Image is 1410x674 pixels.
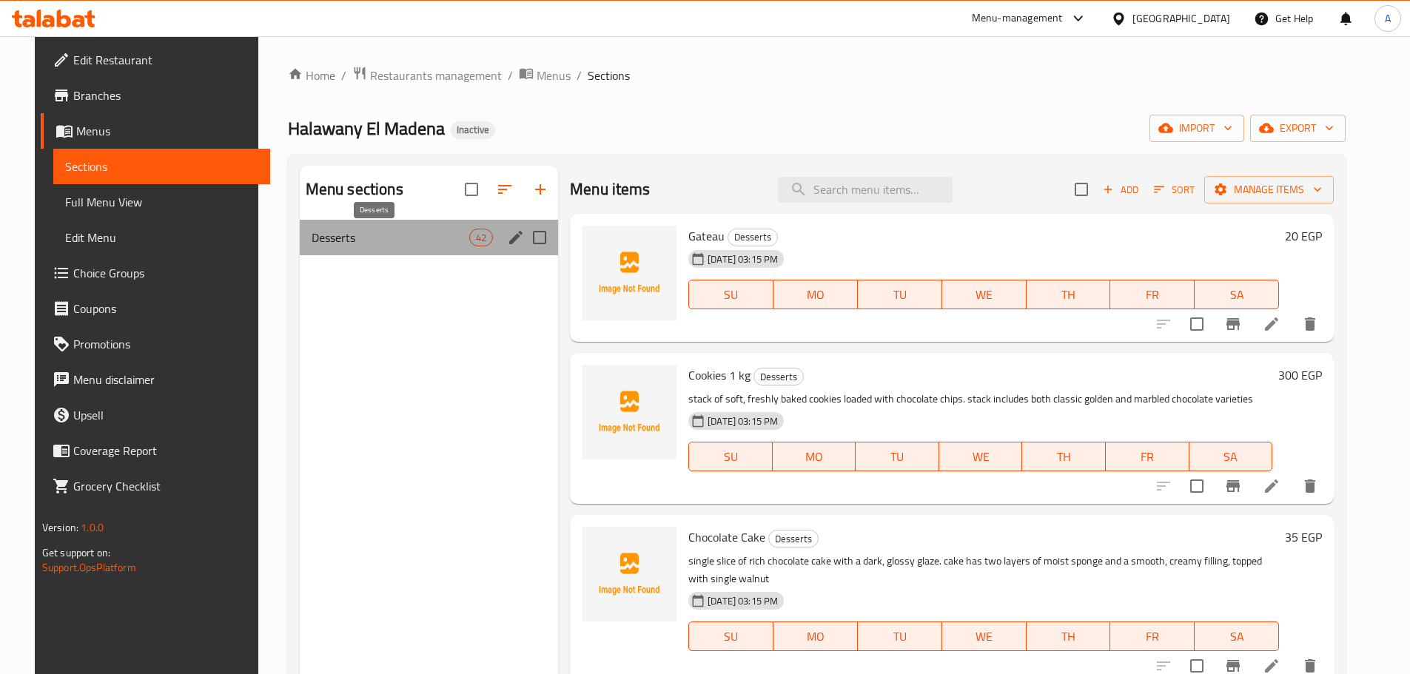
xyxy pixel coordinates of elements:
h6: 20 EGP [1285,226,1322,246]
span: Full Menu View [65,193,258,211]
a: Support.OpsPlatform [42,558,136,577]
p: stack of soft, freshly baked cookies loaded with chocolate chips. stack includes both classic gol... [688,390,1272,408]
a: Full Menu View [53,184,270,220]
button: SA [1195,280,1279,309]
a: Branches [41,78,270,113]
span: Sections [588,67,630,84]
span: Sort sections [487,172,523,207]
span: SA [1201,284,1273,306]
span: Halawany El Madena [288,112,445,145]
span: 42 [470,231,492,245]
span: Add [1101,181,1141,198]
button: Add [1097,178,1144,201]
a: Menus [519,66,571,85]
span: Get support on: [42,543,110,562]
span: Desserts [754,368,803,385]
button: TH [1022,442,1106,471]
a: Restaurants management [352,66,502,85]
a: Coupons [41,291,270,326]
span: Branches [73,87,258,104]
p: single slice of rich chocolate cake with a dark, glossy glaze. cake has two layers of moist spong... [688,552,1279,589]
h6: 35 EGP [1285,527,1322,547]
span: Menus [76,122,258,140]
a: Upsell [41,397,270,433]
button: SA [1195,621,1279,651]
span: SU [695,626,768,647]
span: Gateau [688,225,725,247]
button: FR [1110,621,1195,651]
button: TH [1027,621,1111,651]
span: [DATE] 03:15 PM [702,414,784,428]
div: [GEOGRAPHIC_DATA] [1132,10,1230,27]
div: Menu-management [972,10,1063,27]
span: Select to update [1181,471,1212,502]
span: [DATE] 03:15 PM [702,252,784,266]
button: TU [858,621,942,651]
button: FR [1106,442,1189,471]
button: WE [939,442,1023,471]
span: WE [948,284,1021,306]
a: Edit menu item [1263,477,1280,495]
span: MO [779,284,852,306]
h2: Menu items [570,178,651,200]
img: Gateau [582,226,677,320]
span: Select section [1066,174,1097,205]
span: Inactive [451,124,495,136]
span: FR [1116,284,1189,306]
input: search [778,177,953,203]
span: SA [1195,446,1267,468]
a: Edit Menu [53,220,270,255]
span: Grocery Checklist [73,477,258,495]
span: TH [1033,626,1105,647]
a: Choice Groups [41,255,270,291]
span: Select to update [1181,309,1212,340]
nav: Menu sections [300,214,558,261]
span: FR [1112,446,1184,468]
span: Select all sections [456,174,487,205]
span: Desserts [769,530,818,547]
a: Grocery Checklist [41,468,270,504]
img: Chocolate Cake [582,527,677,621]
span: Manage items [1216,181,1322,199]
span: MO [779,446,850,468]
span: WE [948,626,1021,647]
button: delete [1292,306,1328,342]
img: Cookies 1 kg [582,365,677,459]
span: A [1385,10,1391,27]
span: import [1161,119,1232,138]
button: Sort [1150,178,1198,201]
li: / [577,67,582,84]
span: Menus [537,67,571,84]
button: WE [942,621,1027,651]
li: / [508,67,513,84]
span: SU [695,284,768,306]
a: Edit menu item [1263,315,1280,333]
span: Sections [65,158,258,175]
span: Promotions [73,335,258,353]
button: WE [942,280,1027,309]
button: MO [773,280,858,309]
button: Add section [523,172,558,207]
span: TU [864,626,936,647]
span: MO [779,626,852,647]
a: Promotions [41,326,270,362]
h2: Menu sections [306,178,403,200]
span: TH [1028,446,1100,468]
span: SU [695,446,766,468]
span: FR [1116,626,1189,647]
button: TU [858,280,942,309]
span: WE [945,446,1017,468]
a: Menus [41,113,270,149]
li: / [341,67,346,84]
span: TU [862,446,933,468]
a: Home [288,67,335,84]
span: Version: [42,518,78,537]
span: Menu disclaimer [73,371,258,388]
div: Desserts [728,229,778,246]
button: MO [773,442,856,471]
nav: breadcrumb [288,66,1346,85]
span: Edit Menu [65,229,258,246]
span: Desserts [312,229,469,246]
span: Chocolate Cake [688,526,765,548]
button: import [1149,115,1244,142]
